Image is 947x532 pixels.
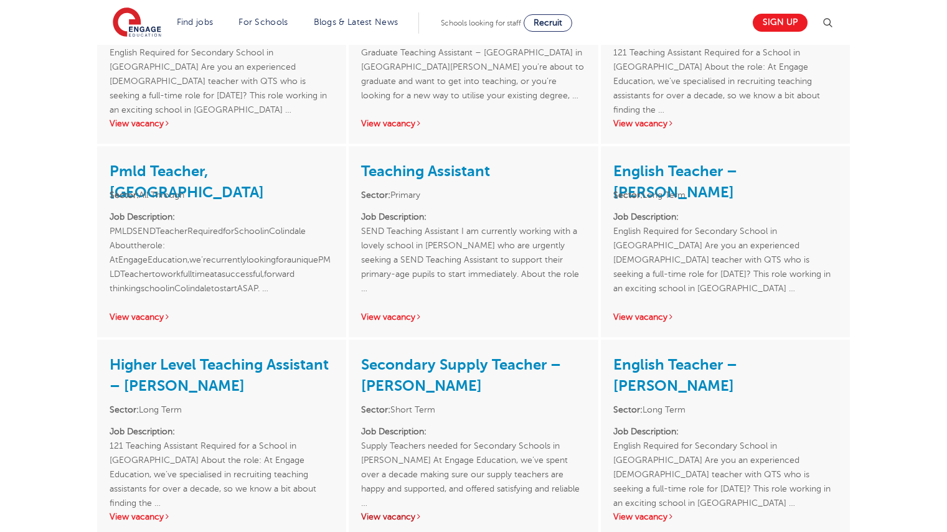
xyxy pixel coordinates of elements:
[753,14,808,32] a: Sign up
[361,212,426,222] strong: Job Description:
[441,19,521,27] span: Schools looking for staff
[613,210,837,296] p: English Required for Secondary School in [GEOGRAPHIC_DATA] Are you an experienced [DEMOGRAPHIC_DA...
[613,190,643,200] strong: Sector:
[238,17,288,27] a: For Schools
[613,212,679,222] strong: Job Description:
[177,17,214,27] a: Find jobs
[613,119,674,128] a: View vacancy
[110,424,334,496] p: 121 Teaching Assistant Required for a School in [GEOGRAPHIC_DATA] About the role: At Engage Educa...
[613,405,643,414] strong: Sector:
[613,512,674,521] a: View vacancy
[110,190,139,200] strong: Sector:
[110,31,334,103] p: English Required for Secondary School in [GEOGRAPHIC_DATA] Are you an experienced [DEMOGRAPHIC_DA...
[314,17,398,27] a: Blogs & Latest News
[110,188,334,202] li: All Through
[110,512,171,521] a: View vacancy
[361,210,585,296] p: SEND Teaching Assistant I am currently working with a lovely school in [PERSON_NAME] who are urge...
[613,427,679,436] strong: Job Description:
[613,31,837,103] p: 121 Teaching Assistant Required for a School in [GEOGRAPHIC_DATA] About the role: At Engage Educa...
[361,190,390,200] strong: Sector:
[110,210,334,296] p: PMLDSENDTeacherRequiredforSchoolinColindale Abouttherole: AtEngageEducation,we’recurrentlylooking...
[110,162,264,201] a: Pmld Teacher, [GEOGRAPHIC_DATA]
[361,427,426,436] strong: Job Description:
[110,119,171,128] a: View vacancy
[361,403,585,417] li: Short Term
[110,403,334,417] li: Long Term
[110,405,139,414] strong: Sector:
[613,356,737,394] a: English Teacher – [PERSON_NAME]
[613,188,837,202] li: Long Term
[361,405,390,414] strong: Sector:
[361,356,561,394] a: Secondary Supply Teacher – [PERSON_NAME]
[613,162,737,201] a: English Teacher – [PERSON_NAME]
[361,312,422,322] a: View vacancy
[113,7,161,39] img: Engage Education
[110,312,171,322] a: View vacancy
[524,14,572,32] a: Recruit
[110,356,329,394] a: Higher Level Teaching Assistant – [PERSON_NAME]
[361,162,490,180] a: Teaching Assistant
[361,119,422,128] a: View vacancy
[613,312,674,322] a: View vacancy
[361,512,422,521] a: View vacancy
[534,18,562,27] span: Recruit
[110,427,175,436] strong: Job Description:
[361,188,585,202] li: Primary
[361,31,585,103] p: Graduate Teaching Assistant – [GEOGRAPHIC_DATA] in [GEOGRAPHIC_DATA][PERSON_NAME] you’re about to...
[613,424,837,496] p: English Required for Secondary School in [GEOGRAPHIC_DATA] Are you an experienced [DEMOGRAPHIC_DA...
[361,424,585,496] p: Supply Teachers needed for Secondary Schools in [PERSON_NAME] At Engage Education, we’ve spent ov...
[613,403,837,417] li: Long Term
[110,212,175,222] strong: Job Description:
